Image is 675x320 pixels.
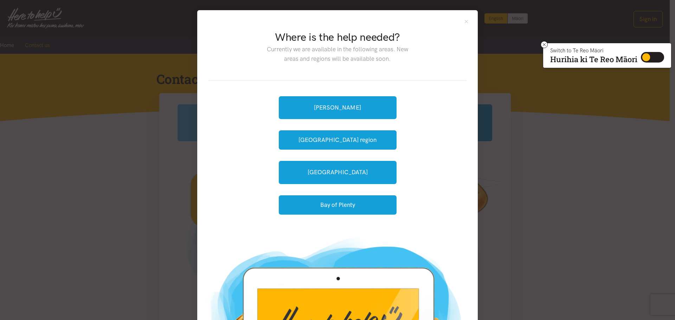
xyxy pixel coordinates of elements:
button: [GEOGRAPHIC_DATA] region [279,130,397,150]
button: Close [463,19,469,25]
a: [PERSON_NAME] [279,96,397,119]
button: Bay of Plenty [279,195,397,215]
p: Switch to Te Reo Māori [550,48,637,53]
h2: Where is the help needed? [261,30,413,45]
a: [GEOGRAPHIC_DATA] [279,161,397,184]
p: Currently we are available in the following areas. New areas and regions will be available soon. [261,45,413,64]
p: Hurihia ki Te Reo Māori [550,56,637,63]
